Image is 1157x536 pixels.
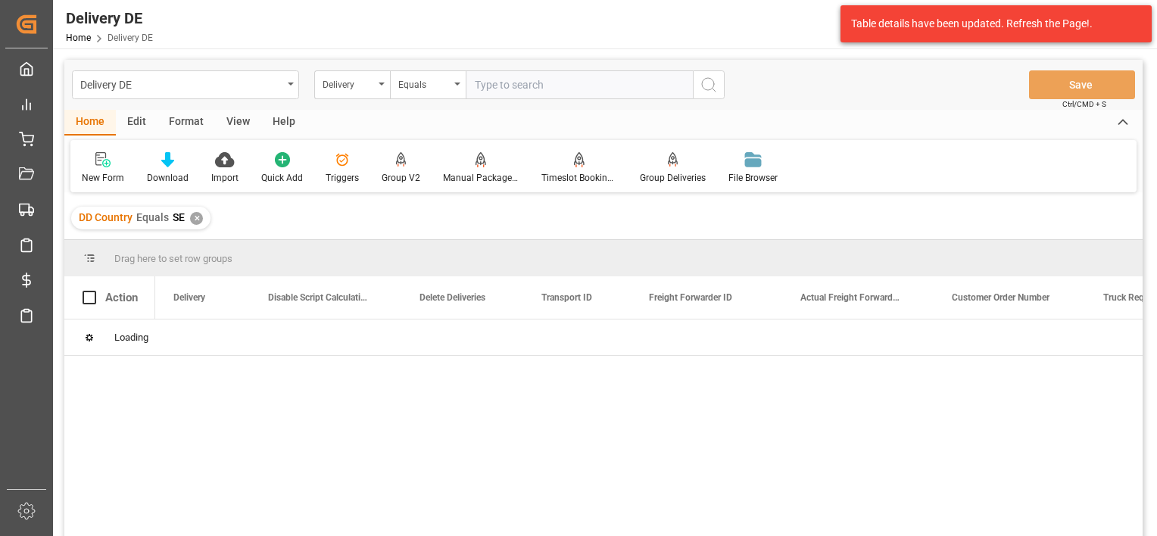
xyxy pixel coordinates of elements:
button: Save [1029,70,1135,99]
div: File Browser [728,171,778,185]
div: Quick Add [261,171,303,185]
div: Edit [116,110,157,136]
div: Import [211,171,239,185]
span: SE [173,211,185,223]
span: Delivery [173,292,205,303]
span: Delete Deliveries [419,292,485,303]
div: Group V2 [382,171,420,185]
div: Delivery [323,74,374,92]
span: Loading [114,332,148,343]
button: open menu [72,70,299,99]
div: Format [157,110,215,136]
button: open menu [314,70,390,99]
span: Customer Order Number [952,292,1049,303]
div: Timeslot Booking Report [541,171,617,185]
input: Type to search [466,70,693,99]
div: Home [64,110,116,136]
span: Transport ID [541,292,592,303]
div: Table details have been updated. Refresh the Page!. [851,16,1130,32]
a: Home [66,33,91,43]
span: Actual Freight Forwarder ID [800,292,902,303]
button: open menu [390,70,466,99]
button: search button [693,70,725,99]
div: Group Deliveries [640,171,706,185]
div: Help [261,110,307,136]
span: Ctrl/CMD + S [1062,98,1106,110]
div: ✕ [190,212,203,225]
span: Disable Script Calculations [268,292,370,303]
div: Triggers [326,171,359,185]
div: Delivery DE [80,74,282,93]
div: Action [105,291,138,304]
span: Freight Forwarder ID [649,292,732,303]
span: Drag here to set row groups [114,253,232,264]
div: View [215,110,261,136]
span: DD Country [79,211,133,223]
div: Manual Package TypeDetermination [443,171,519,185]
div: Equals [398,74,450,92]
div: Download [147,171,189,185]
div: Delivery DE [66,7,153,30]
div: New Form [82,171,124,185]
span: Equals [136,211,169,223]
